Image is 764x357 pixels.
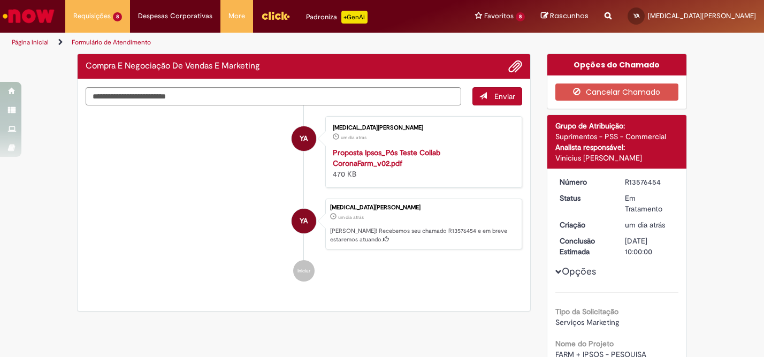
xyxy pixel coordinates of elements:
span: Rascunhos [550,11,589,21]
time: 29/09/2025 12:07:21 [625,220,665,230]
span: Enviar [494,92,515,101]
p: +GenAi [341,11,368,24]
span: 8 [516,12,525,21]
span: 8 [113,12,122,21]
img: click_logo_yellow_360x200.png [261,7,290,24]
ul: Histórico de tíquete [86,105,522,293]
div: Yasmin Paulino Alves [292,126,316,151]
a: Rascunhos [541,11,589,21]
span: YA [633,12,639,19]
dt: Conclusão Estimada [552,236,617,257]
b: Nome do Projeto [555,339,614,348]
time: 29/09/2025 12:06:24 [341,134,366,141]
div: Opções do Chamado [547,54,687,75]
div: Grupo de Atribuição: [555,120,679,131]
span: um dia atrás [341,134,366,141]
ul: Trilhas de página [8,33,501,52]
h2: Compra E Negociação De Vendas E Marketing Histórico de tíquete [86,62,260,71]
span: Despesas Corporativas [138,11,212,21]
button: Enviar [472,87,522,105]
div: Em Tratamento [625,193,675,214]
dt: Status [552,193,617,203]
img: ServiceNow [1,5,56,27]
div: R13576454 [625,177,675,187]
dt: Criação [552,219,617,230]
div: [MEDICAL_DATA][PERSON_NAME] [330,204,516,211]
span: [MEDICAL_DATA][PERSON_NAME] [648,11,756,20]
a: Página inicial [12,38,49,47]
div: Suprimentos - PSS - Commercial [555,131,679,142]
b: Tipo da Solicitação [555,307,618,316]
span: More [228,11,245,21]
span: Favoritos [484,11,514,21]
button: Adicionar anexos [508,59,522,73]
span: YA [300,126,308,151]
div: [DATE] 10:00:00 [625,236,675,257]
time: 29/09/2025 12:07:21 [338,214,364,221]
span: um dia atrás [338,214,364,221]
a: Proposta Ipsos_Pós Teste Collab CoronaFarm_v02.pdf [333,148,440,168]
div: Vinicius [PERSON_NAME] [555,153,679,163]
span: Serviços Marketing [555,317,619,327]
a: Formulário de Atendimento [72,38,151,47]
span: um dia atrás [625,220,665,230]
span: Requisições [73,11,111,21]
textarea: Digite sua mensagem aqui... [86,87,461,105]
dt: Número [552,177,617,187]
span: YA [300,208,308,234]
p: [PERSON_NAME]! Recebemos seu chamado R13576454 e em breve estaremos atuando. [330,227,516,244]
div: [MEDICAL_DATA][PERSON_NAME] [333,125,511,131]
div: Analista responsável: [555,142,679,153]
div: 470 KB [333,147,511,179]
div: Yasmin Paulino Alves [292,209,316,233]
button: Cancelar Chamado [555,83,679,101]
div: Padroniza [306,11,368,24]
div: 29/09/2025 12:07:21 [625,219,675,230]
li: Yasmin Paulino Alves [86,199,522,250]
